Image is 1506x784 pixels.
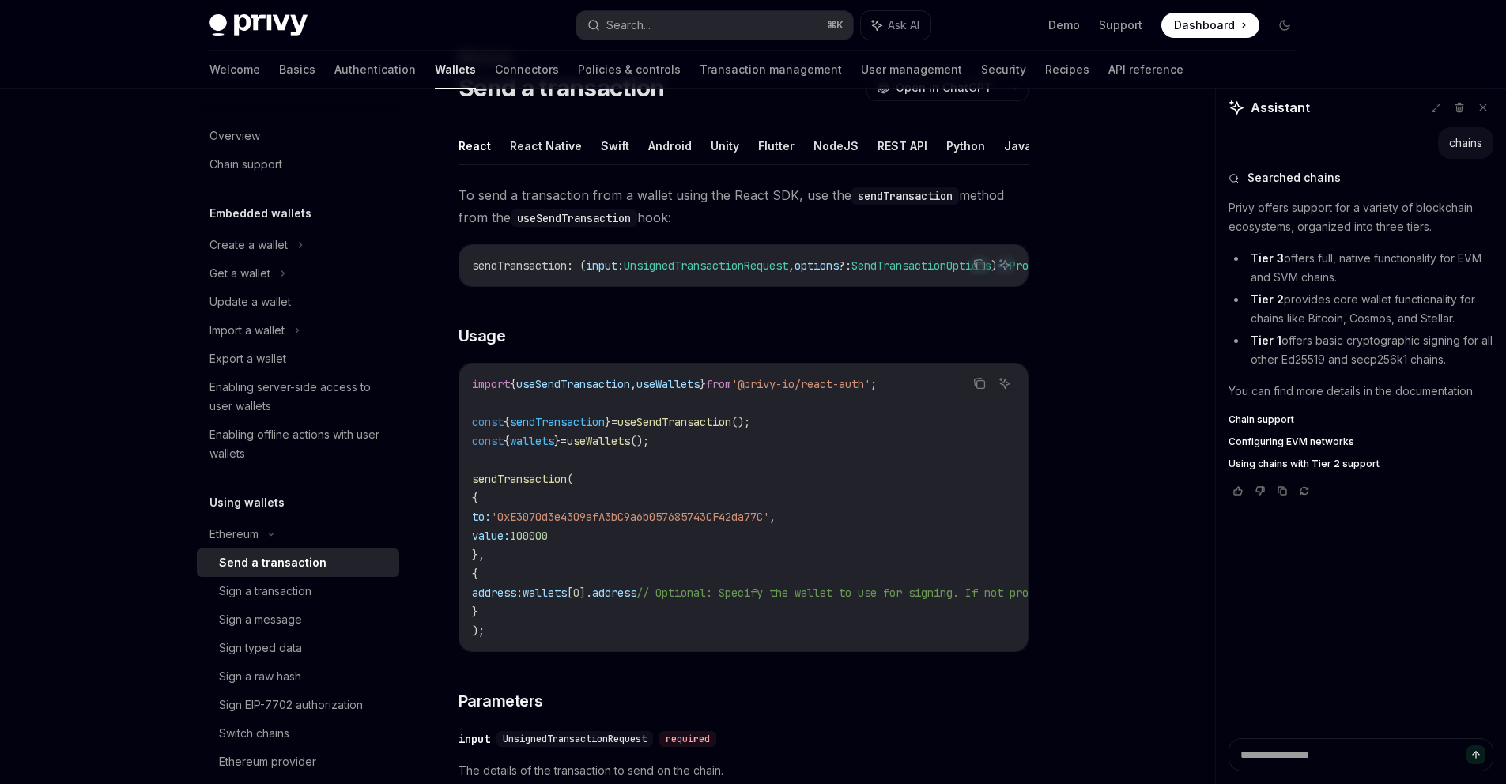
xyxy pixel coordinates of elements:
[969,373,990,394] button: Copy the contents from the code block
[946,127,985,164] button: Python
[601,127,629,164] button: Swift
[861,11,930,40] button: Ask AI
[1251,251,1284,265] strong: Tier 3
[209,349,286,368] div: Export a wallet
[731,415,750,429] span: ();
[851,187,959,205] code: sendTransaction
[1466,745,1485,764] button: Send message
[472,624,485,638] span: );
[510,434,554,448] span: wallets
[1099,17,1142,33] a: Support
[554,434,561,448] span: }
[1251,334,1281,347] strong: Tier 1
[1229,413,1493,426] a: Chain support
[523,586,567,600] span: wallets
[472,472,567,486] span: sendTransaction
[209,126,260,145] div: Overview
[1449,135,1482,151] div: chains
[197,662,399,691] a: Sign a raw hash
[1272,13,1297,38] button: Toggle dark mode
[573,586,579,600] span: 0
[1251,98,1310,117] span: Assistant
[209,321,285,340] div: Import a wallet
[459,325,506,347] span: Usage
[706,377,731,391] span: from
[758,127,795,164] button: Flutter
[991,258,997,273] span: )
[209,14,308,36] img: dark logo
[788,258,795,273] span: ,
[659,731,716,747] div: required
[459,184,1029,228] span: To send a transaction from a wallet using the React SDK, use the method from the hook:
[1161,13,1259,38] a: Dashboard
[861,51,962,89] a: User management
[472,586,523,600] span: address:
[209,378,390,416] div: Enabling server-side access to user wallets
[209,292,291,311] div: Update a wallet
[700,51,842,89] a: Transaction management
[197,122,399,150] a: Overview
[209,204,311,223] h5: Embedded wallets
[197,605,399,634] a: Sign a message
[510,415,605,429] span: sendTransaction
[209,155,282,174] div: Chain support
[219,695,363,714] div: Sign EIP-7702 authorization
[567,434,630,448] span: useWallets
[813,127,859,164] button: NodeJS
[459,731,490,747] div: input
[1229,413,1294,426] span: Chain support
[197,691,399,719] a: Sign EIP-7702 authorization
[197,420,399,468] a: Enabling offline actions with user wallets
[1174,17,1235,33] span: Dashboard
[459,127,491,164] button: React
[472,434,504,448] span: const
[219,610,302,629] div: Sign a message
[1229,331,1493,369] li: offers basic cryptographic signing for all other Ed25519 and secp256k1 chains.
[472,258,567,273] span: sendTransaction
[219,639,302,658] div: Sign typed data
[567,258,586,273] span: : (
[1229,198,1493,236] p: Privy offers support for a variety of blockchain ecosystems, organized into three tiers.
[472,567,478,581] span: {
[219,724,289,743] div: Switch chains
[731,377,870,391] span: '@privy-io/react-auth'
[888,17,919,33] span: Ask AI
[878,127,927,164] button: REST API
[197,634,399,662] a: Sign typed data
[511,209,637,227] code: useSendTransaction
[197,548,399,577] a: Send a transaction
[995,373,1015,394] button: Ask AI
[700,377,706,391] span: }
[1004,127,1032,164] button: Java
[827,19,844,32] span: ⌘ K
[567,586,573,600] span: [
[510,377,516,391] span: {
[969,254,990,275] button: Copy the contents from the code block
[648,127,692,164] button: Android
[1229,458,1380,470] span: Using chains with Tier 2 support
[1229,170,1493,186] button: Searched chains
[510,529,548,543] span: 100000
[197,150,399,179] a: Chain support
[617,258,624,273] span: :
[219,752,316,771] div: Ethereum provider
[209,525,259,544] div: Ethereum
[219,553,326,572] div: Send a transaction
[197,748,399,776] a: Ethereum provider
[1048,17,1080,33] a: Demo
[611,415,617,429] span: =
[1229,249,1493,287] li: offers full, native functionality for EVM and SVM chains.
[209,493,285,512] h5: Using wallets
[995,254,1015,275] button: Ask AI
[592,586,636,600] span: address
[578,51,681,89] a: Policies & controls
[586,258,617,273] span: input
[209,236,288,254] div: Create a wallet
[1251,292,1284,306] strong: Tier 2
[219,667,301,686] div: Sign a raw hash
[334,51,416,89] a: Authentication
[495,51,559,89] a: Connectors
[209,425,390,463] div: Enabling offline actions with user wallets
[197,288,399,316] a: Update a wallet
[516,377,630,391] span: useSendTransaction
